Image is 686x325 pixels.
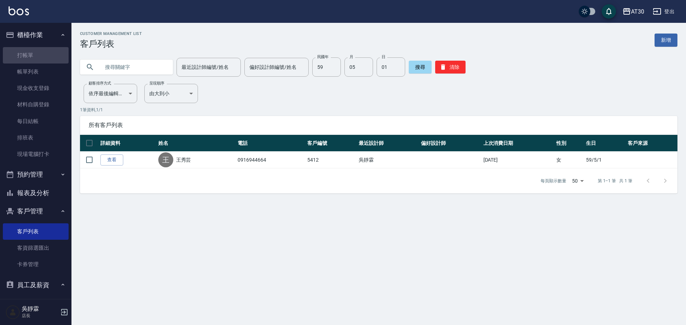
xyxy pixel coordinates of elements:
td: 59/5/1 [584,152,626,168]
a: 帳單列表 [3,64,69,80]
label: 月 [349,54,353,60]
button: 搜尋 [409,61,432,73]
div: 50 [569,171,586,191]
img: Logo [9,6,29,15]
a: 打帳單 [3,47,69,64]
th: 姓名 [156,135,236,152]
td: 5412 [305,152,357,168]
div: 王 [158,152,173,167]
a: 查看 [100,154,123,166]
td: 0916944664 [236,152,305,168]
button: 客戶管理 [3,202,69,220]
a: 客資篩選匯出 [3,240,69,256]
p: 每頁顯示數量 [541,178,566,184]
a: 卡券管理 [3,256,69,273]
th: 詳細資料 [99,135,156,152]
a: 新增 [655,34,677,47]
input: 搜尋關鍵字 [100,57,167,77]
button: 登出 [650,5,677,18]
a: 客戶列表 [3,223,69,240]
th: 性別 [555,135,584,152]
h5: 吳靜霖 [22,305,58,313]
label: 呈現順序 [149,81,164,86]
td: [DATE] [482,152,555,168]
td: 女 [555,152,584,168]
label: 顧客排序方式 [89,81,111,86]
button: 報表及分析 [3,184,69,202]
th: 客戶編號 [305,135,357,152]
a: 王秀芸 [176,156,191,163]
img: Person [6,305,20,319]
th: 偏好設計師 [419,135,481,152]
div: 由大到小 [144,84,198,103]
p: 店長 [22,313,58,319]
a: 每日結帳 [3,113,69,130]
a: 材料自購登錄 [3,96,69,113]
th: 最近設計師 [357,135,419,152]
p: 1 筆資料, 1 / 1 [80,107,677,113]
h3: 客戶列表 [80,39,142,49]
th: 電話 [236,135,305,152]
button: save [602,4,616,19]
button: 員工及薪資 [3,276,69,294]
label: 日 [382,54,385,60]
button: AT30 [620,4,647,19]
div: AT30 [631,7,644,16]
button: 櫃檯作業 [3,26,69,44]
a: 員工列表 [3,297,69,313]
th: 上次消費日期 [482,135,555,152]
a: 現場電腦打卡 [3,146,69,162]
th: 客戶來源 [626,135,677,152]
label: 民國年 [317,54,328,60]
button: 清除 [435,61,466,73]
a: 現金收支登錄 [3,80,69,96]
button: 預約管理 [3,165,69,184]
div: 依序最後編輯時間 [84,84,137,103]
h2: Customer Management List [80,31,142,36]
p: 第 1–1 筆 共 1 筆 [598,178,632,184]
td: 吳靜霖 [357,152,419,168]
th: 生日 [584,135,626,152]
a: 排班表 [3,130,69,146]
span: 所有客戶列表 [89,122,669,129]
